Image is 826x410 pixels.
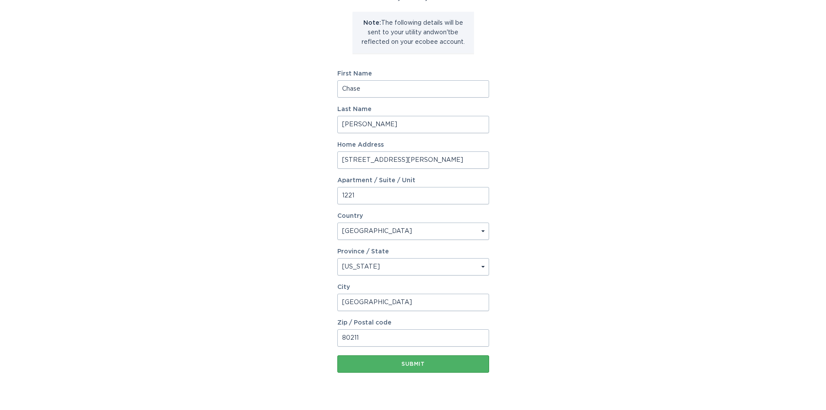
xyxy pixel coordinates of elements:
[337,142,489,148] label: Home Address
[337,284,489,290] label: City
[337,213,363,219] label: Country
[359,18,467,47] p: The following details will be sent to your utility and won't be reflected on your ecobee account.
[337,177,489,184] label: Apartment / Suite / Unit
[337,106,489,112] label: Last Name
[337,355,489,373] button: Submit
[342,361,485,367] div: Submit
[363,20,381,26] strong: Note:
[337,320,489,326] label: Zip / Postal code
[337,249,389,255] label: Province / State
[337,71,489,77] label: First Name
